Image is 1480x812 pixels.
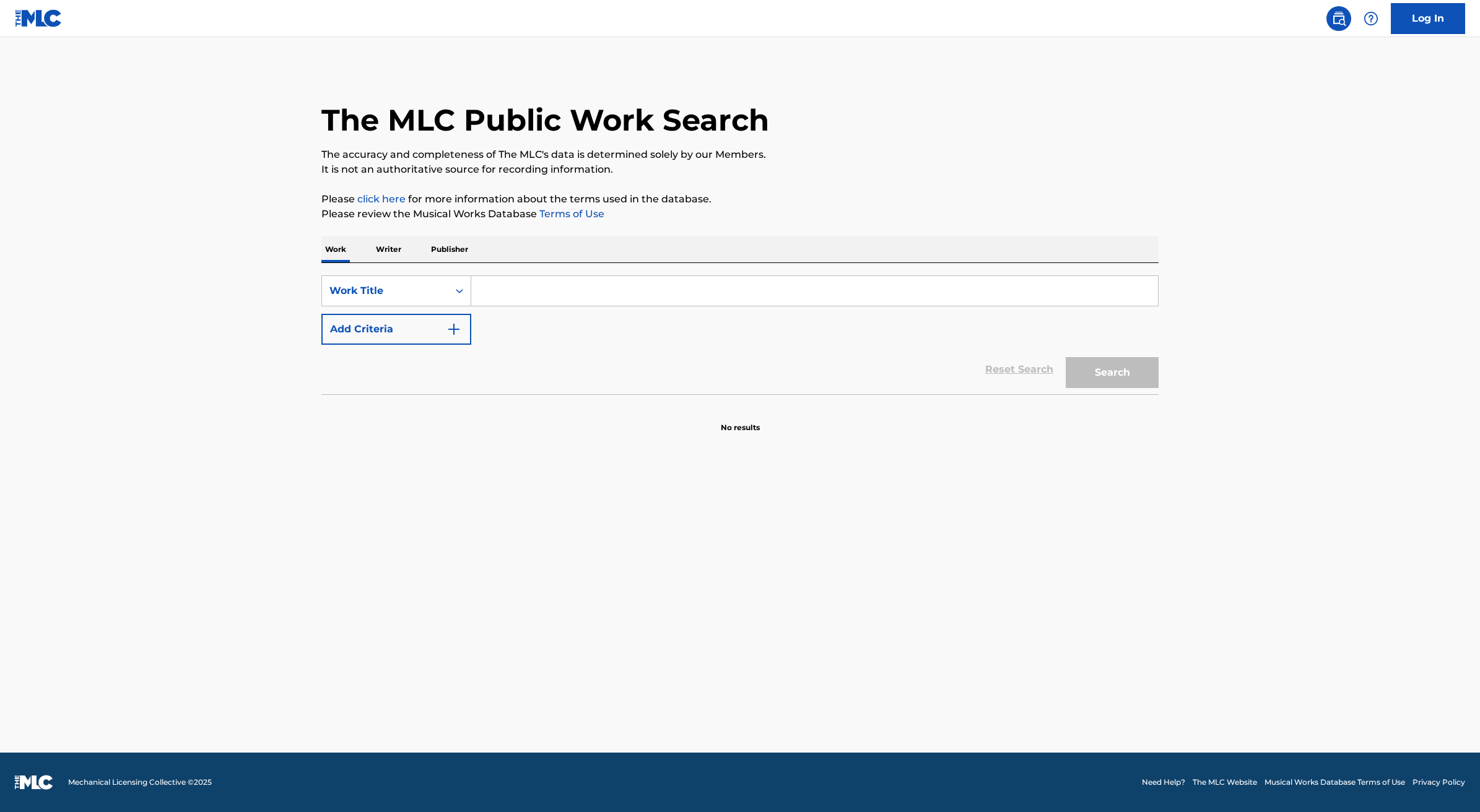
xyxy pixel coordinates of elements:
[1391,3,1465,34] a: Log In
[15,9,63,27] img: MLC Logo
[446,322,461,337] img: 9d2ae6d4665cec9f34b9.svg
[321,101,769,139] h1: The MLC Public Work Search
[1142,777,1185,788] a: Need Help?
[321,207,1159,222] p: Please review the Musical Works Database
[372,236,405,262] p: Writer
[1364,11,1378,26] img: help
[329,283,441,298] div: Work Title
[537,208,604,220] a: Terms of Use
[1331,11,1346,26] img: search
[321,236,350,262] p: Work
[321,314,471,345] button: Add Criteria
[357,193,406,205] a: click here
[1193,777,1257,788] a: The MLC Website
[1413,777,1465,788] a: Privacy Policy
[321,275,1159,394] form: Search Form
[427,236,472,262] p: Publisher
[321,147,1159,162] p: The accuracy and completeness of The MLC's data is determined solely by our Members.
[321,192,1159,207] p: Please for more information about the terms used in the database.
[721,407,760,433] p: No results
[1418,753,1480,812] iframe: Chat Widget
[321,162,1159,177] p: It is not an authoritative source for recording information.
[68,777,212,788] span: Mechanical Licensing Collective © 2025
[15,775,53,790] img: logo
[1359,6,1383,31] div: Help
[1265,777,1405,788] a: Musical Works Database Terms of Use
[1326,6,1351,31] a: Public Search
